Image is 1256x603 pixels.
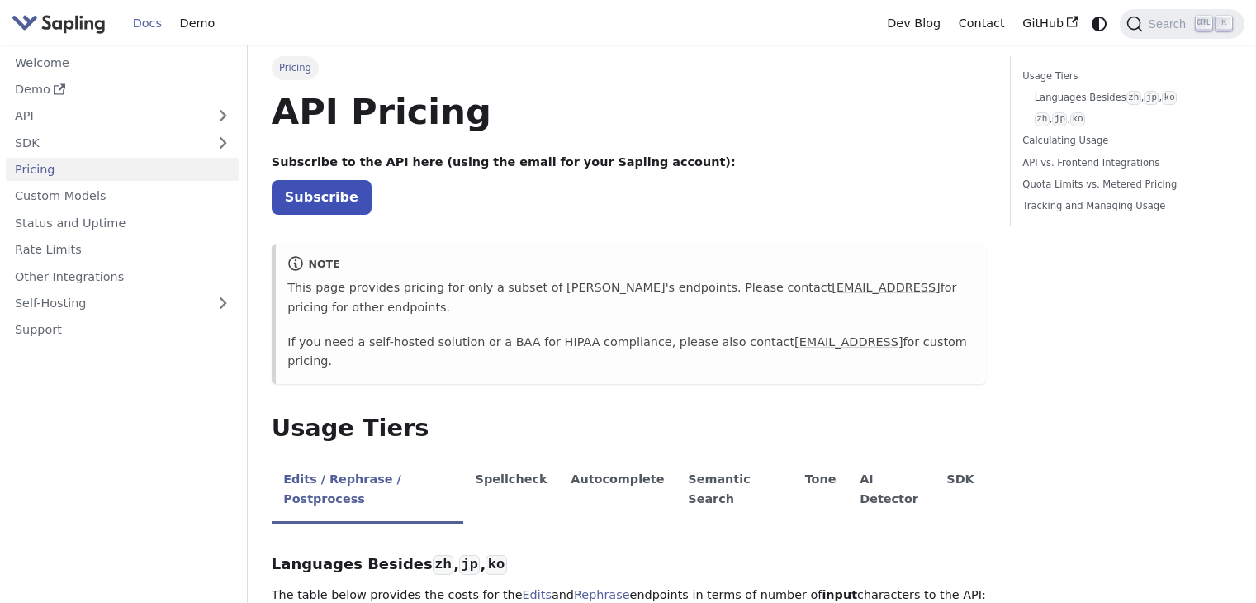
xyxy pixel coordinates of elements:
a: Quota Limits vs. Metered Pricing [1022,177,1226,192]
strong: input [822,588,857,601]
a: Self-Hosting [6,292,239,316]
a: Tracking and Managing Usage [1022,198,1226,214]
code: jp [1052,112,1067,126]
li: Autocomplete [559,458,676,524]
h1: API Pricing [272,89,986,134]
button: Expand sidebar category 'API' [206,104,239,128]
a: Usage Tiers [1022,69,1226,84]
a: Rate Limits [6,238,239,262]
li: Semantic Search [676,458,793,524]
a: [EMAIL_ADDRESS] [794,335,903,349]
img: Sapling.ai [12,12,106,36]
h2: Usage Tiers [272,414,986,444]
a: Demo [171,11,224,36]
button: Search (Ctrl+K) [1120,9,1244,39]
h3: Languages Besides , , [272,555,986,574]
a: Contact [950,11,1014,36]
a: API [6,104,206,128]
code: zh [433,555,453,575]
code: ko [486,555,506,575]
code: ko [1162,91,1177,105]
a: SDK [6,131,206,154]
a: GitHub [1013,11,1087,36]
code: jp [459,555,480,575]
code: ko [1070,112,1085,126]
a: Demo [6,78,239,102]
button: Switch between dark and light mode (currently system mode) [1088,12,1111,36]
li: Tone [793,458,848,524]
a: Welcome [6,50,239,74]
kbd: K [1216,16,1232,31]
code: zh [1126,91,1141,105]
p: If you need a self-hosted solution or a BAA for HIPAA compliance, please also contact for custom ... [287,333,974,373]
a: Custom Models [6,184,239,208]
a: Languages Besideszh,jp,ko [1035,90,1220,106]
a: Docs [124,11,171,36]
li: AI Detector [848,458,935,524]
a: [EMAIL_ADDRESS] [832,281,940,294]
a: API vs. Frontend Integrations [1022,155,1226,171]
a: Support [6,318,239,342]
li: Edits / Rephrase / Postprocess [272,458,463,524]
a: Sapling.ai [12,12,111,36]
li: Spellcheck [463,458,559,524]
a: Edits [523,588,552,601]
a: Other Integrations [6,264,239,288]
button: Expand sidebar category 'SDK' [206,131,239,154]
code: jp [1144,91,1159,105]
a: Rephrase [574,588,630,601]
p: This page provides pricing for only a subset of [PERSON_NAME]'s endpoints. Please contact for pri... [287,278,974,318]
a: Subscribe [272,180,372,214]
a: Calculating Usage [1022,133,1226,149]
code: zh [1035,112,1050,126]
span: Search [1143,17,1196,31]
a: zh,jp,ko [1035,112,1220,127]
div: note [287,255,974,275]
strong: Subscribe to the API here (using the email for your Sapling account): [272,155,736,169]
li: SDK [935,458,986,524]
nav: Breadcrumbs [272,56,986,79]
a: Dev Blog [878,11,949,36]
span: Pricing [272,56,319,79]
a: Status and Uptime [6,211,239,235]
a: Pricing [6,158,239,182]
